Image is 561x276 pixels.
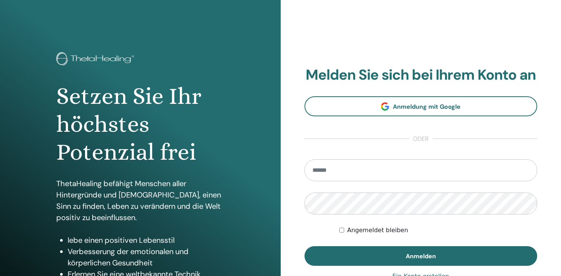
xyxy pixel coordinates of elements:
[68,234,224,246] li: lebe einen positiven Lebensstil
[304,66,538,84] h2: Melden Sie sich bei Ihrem Konto an
[304,246,538,266] button: Anmelden
[409,134,433,143] span: oder
[304,96,538,116] a: Anmeldung mit Google
[393,103,461,111] span: Anmeldung mit Google
[339,226,537,235] div: Keep me authenticated indefinitely or until I manually logout
[68,246,224,268] li: Verbesserung der emotionalen und körperlichen Gesundheit
[347,226,408,235] label: Angemeldet bleiben
[56,82,224,167] h1: Setzen Sie Ihr höchstes Potenzial frei
[406,252,436,260] span: Anmelden
[56,178,224,223] p: ThetaHealing befähigt Menschen aller Hintergründe und [DEMOGRAPHIC_DATA], einen Sinn zu finden, L...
